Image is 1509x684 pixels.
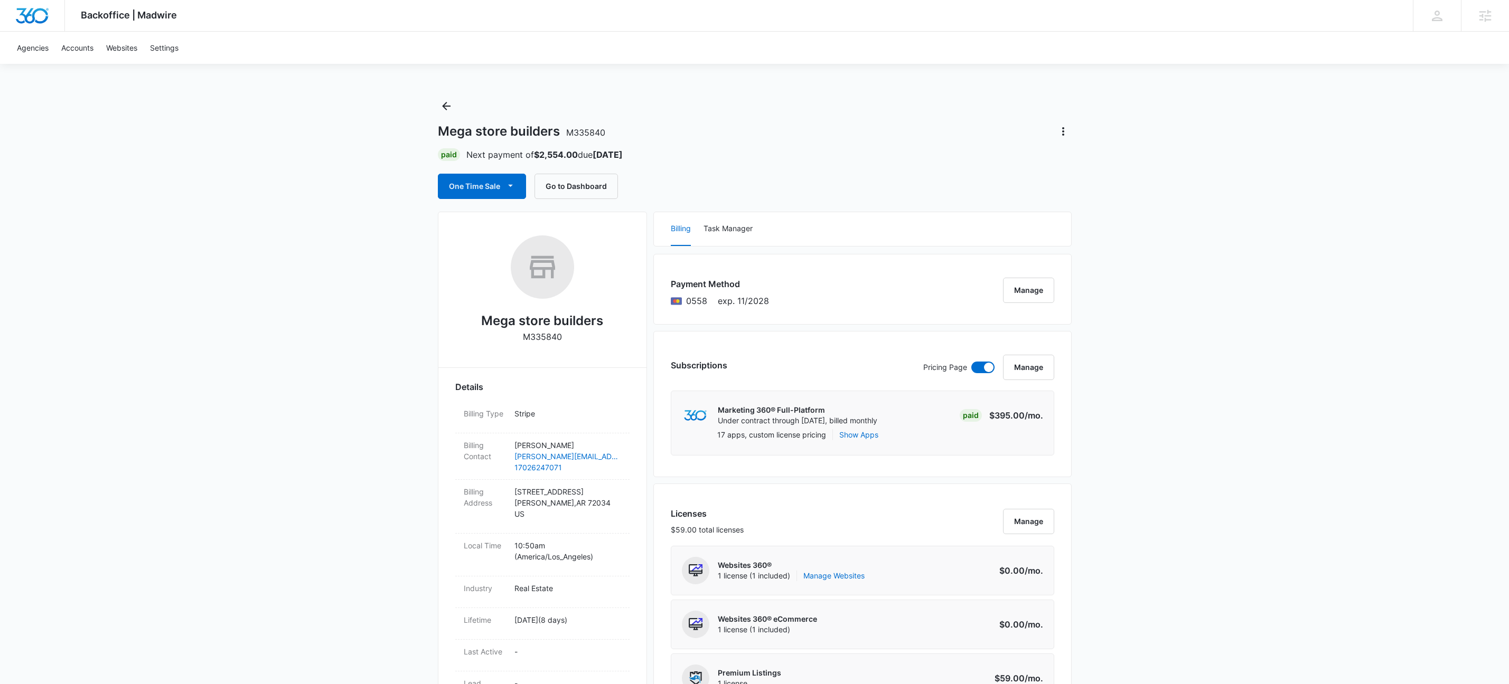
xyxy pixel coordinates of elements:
button: Show Apps [839,429,878,440]
span: Details [455,381,483,393]
a: Accounts [55,32,100,64]
p: Real Estate [514,583,621,594]
p: $0.00 [993,564,1043,577]
p: 17 apps, custom license pricing [717,429,826,440]
a: Settings [144,32,185,64]
button: Billing [671,212,691,246]
a: 17026247071 [514,462,621,473]
div: Billing Address[STREET_ADDRESS][PERSON_NAME],AR 72034US [455,480,630,534]
p: Websites 360® eCommerce [718,614,817,624]
button: One Time Sale [438,174,526,199]
h2: Mega store builders [481,311,603,330]
span: exp. 11/2028 [718,294,769,307]
button: Go to Dashboard [535,174,618,199]
div: Billing TypeStripe [455,402,630,433]
p: M335840 [523,330,562,343]
div: Paid [960,409,982,422]
p: [DATE] ( 8 days ) [514,614,621,625]
button: Back [438,98,455,115]
p: [PERSON_NAME] [514,440,621,451]
p: Marketing 360® Full-Platform [718,405,877,415]
button: Actions [1055,123,1072,140]
span: 1 license (1 included) [718,571,865,581]
span: Backoffice | Madwire [81,9,177,21]
img: marketing360Logo [684,410,707,421]
p: Next payment of due [466,148,623,161]
div: Paid [438,148,460,161]
span: M335840 [566,127,605,138]
span: /mo. [1025,673,1043,683]
p: [STREET_ADDRESS] [PERSON_NAME] , AR 72034 US [514,486,621,519]
a: [PERSON_NAME][EMAIL_ADDRESS][DOMAIN_NAME] [514,451,621,462]
a: Websites [100,32,144,64]
dt: Billing Type [464,408,506,419]
div: IndustryReal Estate [455,576,630,608]
p: Premium Listings [718,668,781,678]
p: Under contract through [DATE], billed monthly [718,415,877,426]
span: /mo. [1025,619,1043,630]
dt: Last Active [464,646,506,657]
p: $59.00 total licenses [671,524,744,535]
div: Last Active- [455,640,630,671]
dt: Industry [464,583,506,594]
dt: Lifetime [464,614,506,625]
p: Pricing Page [923,362,967,373]
h3: Subscriptions [671,359,727,372]
button: Manage [1003,278,1054,303]
div: Lifetime[DATE](8 days) [455,608,630,640]
span: /mo. [1025,410,1043,421]
div: Local Time10:50am (America/Los_Angeles) [455,534,630,576]
dt: Billing Address [464,486,506,508]
span: Mastercard ending with [686,294,707,307]
p: Stripe [514,408,621,419]
a: Manage Websites [803,571,865,581]
p: $395.00 [989,409,1043,422]
span: /mo. [1025,565,1043,576]
p: 10:50am ( America/Los_Angeles ) [514,540,621,562]
a: Agencies [11,32,55,64]
button: Manage [1003,509,1054,534]
span: 1 license (1 included) [718,624,817,635]
button: Task Manager [704,212,753,246]
p: $0.00 [993,618,1043,631]
strong: $2,554.00 [534,149,578,160]
button: Manage [1003,355,1054,380]
h1: Mega store builders [438,123,605,139]
dt: Local Time [464,540,506,551]
div: Billing Contact[PERSON_NAME][PERSON_NAME][EMAIL_ADDRESS][DOMAIN_NAME]17026247071 [455,433,630,480]
p: - [514,646,621,657]
strong: [DATE] [593,149,623,160]
h3: Payment Method [671,278,769,290]
h3: Licenses [671,507,744,520]
p: Websites 360® [718,560,865,571]
dt: Billing Contact [464,440,506,462]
